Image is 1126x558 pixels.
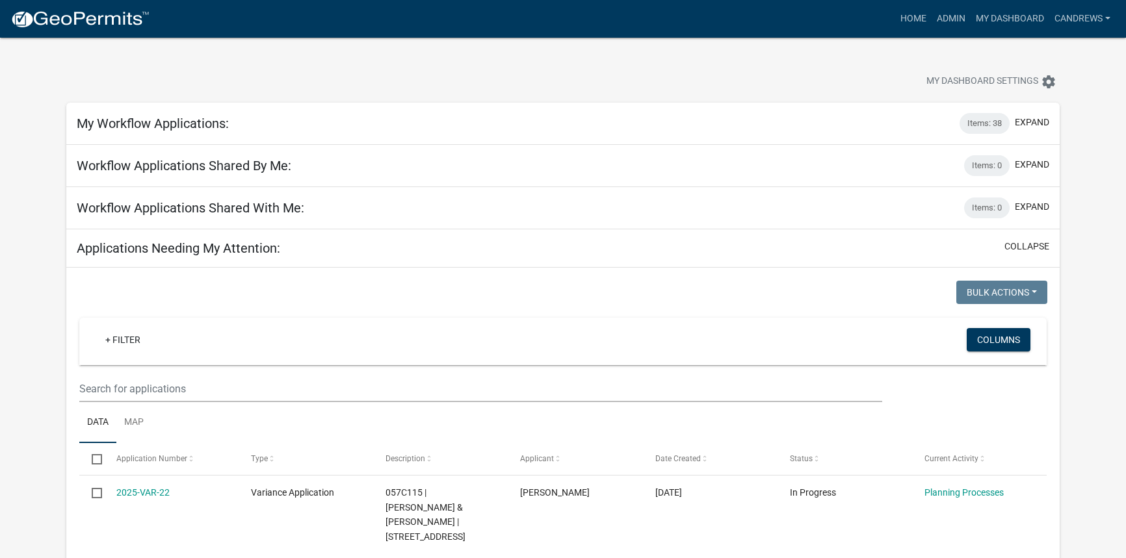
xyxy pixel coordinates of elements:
button: Bulk Actions [956,281,1047,304]
datatable-header-cell: Applicant [508,443,642,474]
a: + Filter [95,328,151,351]
span: Application Number [116,454,187,463]
div: Items: 38 [960,113,1010,134]
datatable-header-cell: Type [239,443,373,474]
a: candrews [1049,6,1116,31]
input: Search for applications [79,375,883,402]
a: Map [116,402,151,444]
datatable-header-cell: Select [79,443,104,474]
datatable-header-cell: Application Number [104,443,239,474]
datatable-header-cell: Description [373,443,508,474]
a: Planning Processes [924,487,1004,498]
button: expand [1015,116,1049,129]
span: Description [386,454,425,463]
a: 2025-VAR-22 [116,487,170,498]
h5: Applications Needing My Attention: [77,240,280,256]
span: Date Created [655,454,701,463]
h5: My Workflow Applications: [77,116,229,131]
button: collapse [1004,240,1049,253]
span: Applicant [520,454,554,463]
a: My Dashboard [971,6,1049,31]
span: Type [251,454,268,463]
i: settings [1041,74,1056,90]
datatable-header-cell: Current Activity [912,443,1047,474]
span: Robert Twardos [520,487,590,498]
div: Items: 0 [964,197,1010,218]
button: expand [1015,158,1049,171]
span: In Progress [790,487,836,498]
button: My Dashboard Settingssettings [916,69,1067,94]
span: Current Activity [924,454,978,463]
a: Home [895,6,932,31]
span: 10/01/2025 [655,487,682,498]
span: 057C115 | TWARDOS ROBERT & LAURA | 5615 Old Atlanta Parkway [386,487,465,542]
button: Columns [967,328,1030,351]
a: Admin [932,6,971,31]
h5: Workflow Applications Shared By Me: [77,158,291,173]
span: My Dashboard Settings [926,74,1038,90]
span: Variance Application [251,487,334,498]
datatable-header-cell: Status [777,443,911,474]
span: Status [790,454,813,463]
datatable-header-cell: Date Created [642,443,777,474]
a: Data [79,402,116,444]
h5: Workflow Applications Shared With Me: [77,200,304,216]
button: expand [1015,200,1049,214]
div: Items: 0 [964,155,1010,176]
